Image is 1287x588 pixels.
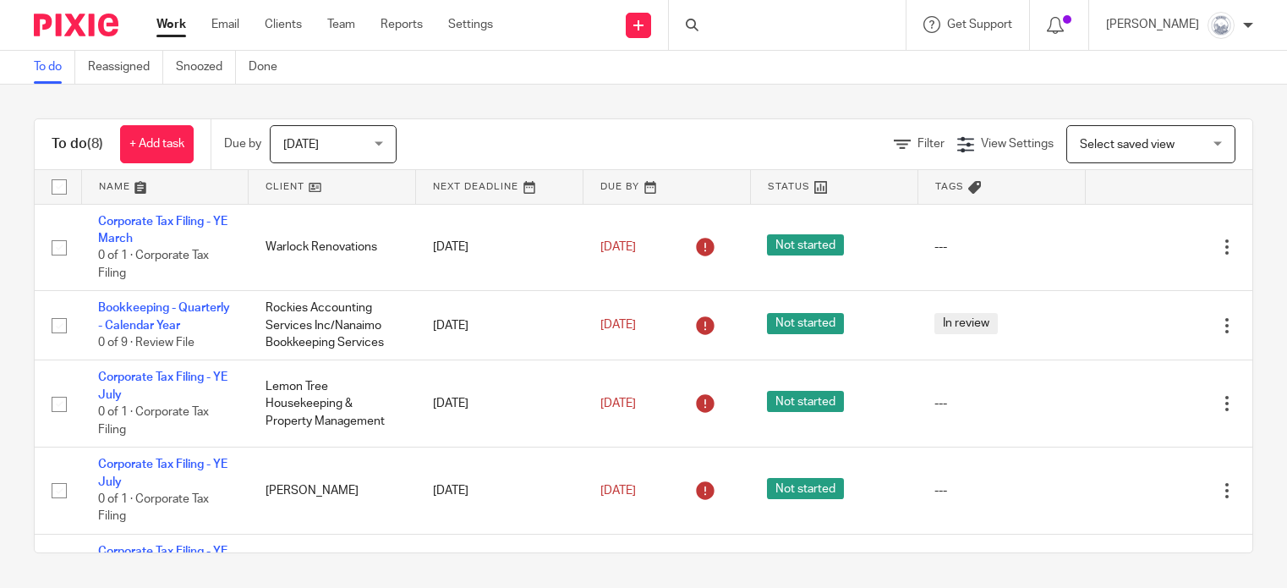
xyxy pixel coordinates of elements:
span: View Settings [981,138,1054,150]
td: [DATE] [416,204,583,291]
td: [DATE] [416,291,583,360]
td: [DATE] [416,360,583,448]
span: [DATE] [283,139,319,151]
a: Settings [448,16,493,33]
a: Reports [381,16,423,33]
span: Filter [917,138,945,150]
p: Due by [224,135,261,152]
span: 0 of 1 · Corporate Tax Filing [98,250,209,279]
span: Select saved view [1080,139,1175,151]
td: Rockies Accounting Services Inc/Nanaimo Bookkeeping Services [249,291,416,360]
a: Work [156,16,186,33]
span: [DATE] [600,320,636,332]
span: Get Support [947,19,1012,30]
h1: To do [52,135,103,153]
img: Copy%20of%20Rockies%20accounting%20v3%20(1).png [1208,12,1235,39]
a: Snoozed [176,51,236,84]
span: Not started [767,234,844,256]
a: + Add task [120,125,194,163]
span: Not started [767,313,844,334]
span: Not started [767,391,844,412]
td: Warlock Renovations [249,204,416,291]
a: Corporate Tax Filing - YE July [98,459,227,487]
span: In review [934,313,998,334]
span: [DATE] [600,241,636,253]
img: Pixie [34,14,118,36]
span: [DATE] [600,485,636,497]
span: 0 of 9 · Review File [98,337,194,349]
a: Email [211,16,239,33]
td: Lemon Tree Housekeeping & Property Management [249,360,416,448]
a: Team [327,16,355,33]
a: To do [34,51,75,84]
span: Not started [767,478,844,499]
span: [DATE] [600,398,636,409]
div: --- [934,395,1068,412]
a: Reassigned [88,51,163,84]
a: Corporate Tax Filing - YE July [98,371,227,400]
a: Done [249,51,290,84]
span: 0 of 1 · Corporate Tax Filing [98,493,209,523]
a: Corporate Tax Filing - YE July [98,546,227,574]
a: Bookkeeping - Quarterly - Calendar Year [98,302,230,331]
p: [PERSON_NAME] [1106,16,1199,33]
div: --- [934,239,1068,256]
td: [PERSON_NAME] [249,448,416,535]
div: --- [934,482,1068,499]
a: Clients [265,16,302,33]
span: 0 of 1 · Corporate Tax Filing [98,406,209,436]
span: Tags [935,182,964,191]
td: [DATE] [416,448,583,535]
span: (8) [87,137,103,151]
a: Corporate Tax Filing - YE March [98,216,227,245]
